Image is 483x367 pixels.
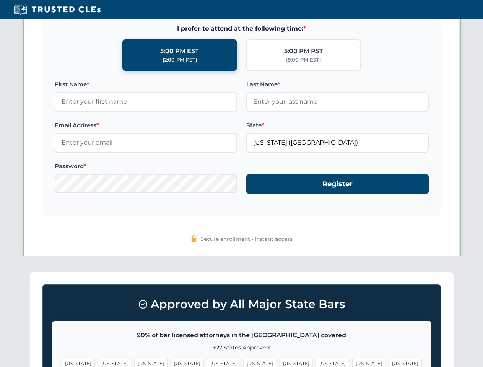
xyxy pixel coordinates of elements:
[55,133,237,152] input: Enter your email
[160,46,199,56] div: 5:00 PM EST
[286,56,321,64] div: (8:00 PM EST)
[246,133,429,152] input: Florida (FL)
[11,4,103,15] img: Trusted CLEs
[62,343,422,352] p: +27 States Approved
[52,294,431,315] h3: Approved by All Major State Bars
[200,235,293,243] span: Secure enrollment • Instant access
[246,92,429,111] input: Enter your last name
[55,80,237,89] label: First Name
[284,46,323,56] div: 5:00 PM PST
[191,235,197,242] img: 🔒
[55,162,237,171] label: Password
[62,330,422,340] p: 90% of bar licensed attorneys in the [GEOGRAPHIC_DATA] covered
[55,92,237,111] input: Enter your first name
[163,56,197,64] div: (2:00 PM PST)
[246,80,429,89] label: Last Name
[55,24,429,34] span: I prefer to attend at the following time:
[246,121,429,130] label: State
[246,174,429,194] button: Register
[55,121,237,130] label: Email Address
